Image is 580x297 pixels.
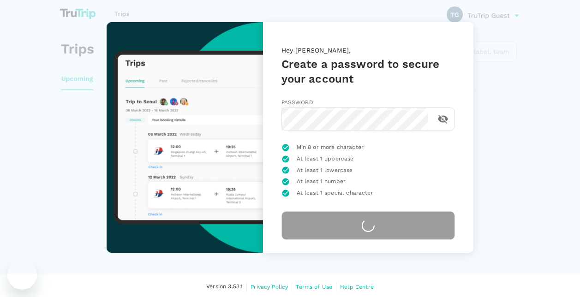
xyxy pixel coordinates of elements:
[297,189,373,198] span: At least 1 special character
[281,46,455,57] p: Hey [PERSON_NAME],
[281,57,455,86] h5: Create a password to secure your account
[340,282,374,292] a: Help Centre
[432,108,454,130] button: toggle password visibility
[297,166,353,175] span: At least 1 lowercase
[297,143,364,152] span: Min 8 or more character
[107,22,263,253] img: trutrip-set-password
[7,260,37,290] iframe: Button to launch messaging window
[297,154,354,164] span: At least 1 uppercase
[296,282,332,292] a: Terms of Use
[251,282,288,292] a: Privacy Policy
[340,284,374,290] span: Help Centre
[206,282,243,291] span: Version 3.53.1
[251,284,288,290] span: Privacy Policy
[296,284,332,290] span: Terms of Use
[281,99,313,106] span: Password
[297,177,346,186] span: At least 1 number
